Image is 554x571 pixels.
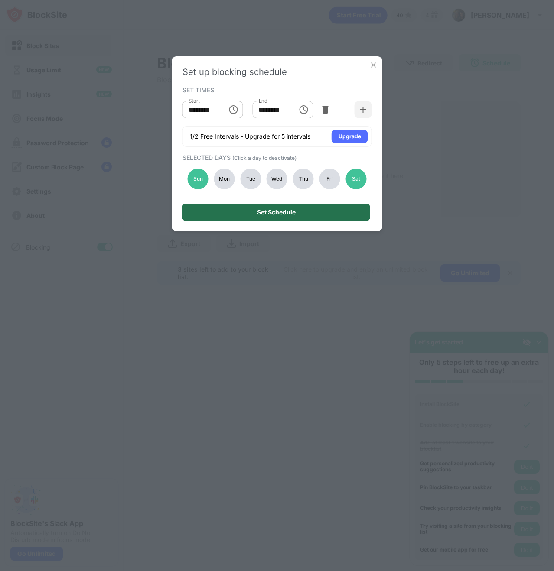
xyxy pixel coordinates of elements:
div: Set Schedule [257,209,296,216]
img: x-button.svg [369,61,378,69]
label: Start [189,97,200,104]
div: Tue [240,169,261,189]
label: End [258,97,267,104]
div: Sat [345,169,366,189]
div: Thu [293,169,314,189]
div: SELECTED DAYS [182,154,370,161]
button: Choose time, selected time is 11:55 PM [295,101,312,118]
div: - [246,105,249,114]
div: Fri [319,169,340,189]
div: Set up blocking schedule [182,67,372,77]
span: (Click a day to deactivate) [232,155,297,161]
button: Choose time, selected time is 12:05 AM [225,101,242,118]
div: SET TIMES [182,86,370,93]
div: Wed [267,169,287,189]
div: Sun [188,169,209,189]
div: Mon [214,169,235,189]
div: 1/2 Free Intervals - Upgrade for 5 intervals [190,132,310,141]
div: Upgrade [339,132,361,141]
